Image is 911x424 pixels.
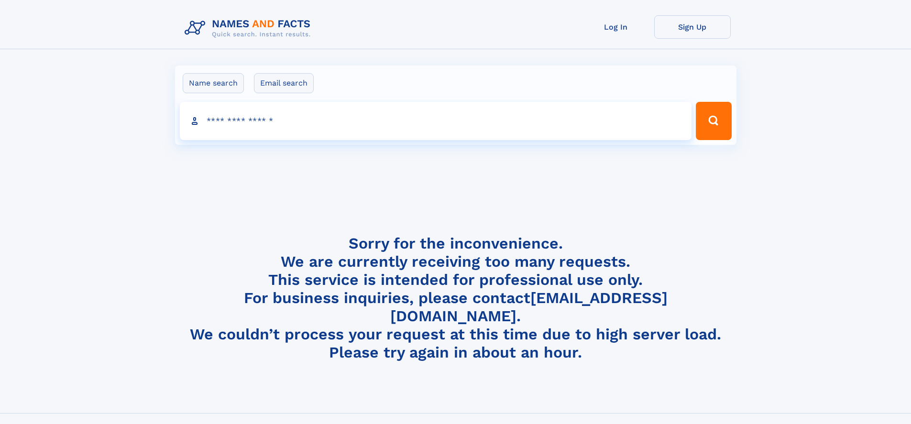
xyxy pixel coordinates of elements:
[254,73,314,93] label: Email search
[181,15,318,41] img: Logo Names and Facts
[696,102,731,140] button: Search Button
[654,15,731,39] a: Sign Up
[578,15,654,39] a: Log In
[390,289,668,325] a: [EMAIL_ADDRESS][DOMAIN_NAME]
[183,73,244,93] label: Name search
[180,102,692,140] input: search input
[181,234,731,362] h4: Sorry for the inconvenience. We are currently receiving too many requests. This service is intend...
